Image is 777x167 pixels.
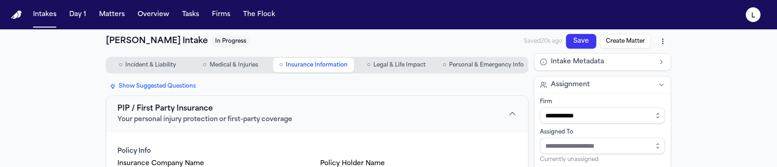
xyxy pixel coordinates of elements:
[203,61,206,70] span: ○
[117,115,292,124] span: Your personal injury protection or first-party coverage
[273,58,354,72] button: Go to Insurance Information
[367,61,371,70] span: ○
[600,34,651,49] button: Create Matter
[551,80,590,89] span: Assignment
[211,36,250,47] span: In Progress
[373,61,426,69] span: Legal & Life Impact
[134,6,173,23] button: Overview
[29,6,60,23] button: Intakes
[540,138,665,154] input: Assign to staff member
[190,58,271,72] button: Go to Medical & Injuries
[566,34,596,49] button: Save
[540,107,665,124] input: Select firm
[117,160,204,167] label: Insurance Company Name
[320,160,385,167] label: Policy Holder Name
[286,61,348,69] span: Insurance Information
[439,58,527,72] button: Go to Personal & Emergency Info
[119,61,122,70] span: ○
[11,11,22,19] a: Home
[210,61,258,69] span: Medical & Injuries
[524,38,562,45] span: Saved 20s ago
[239,6,279,23] button: The Flock
[106,81,200,92] button: Show Suggested Questions
[449,61,524,69] span: Personal & Emergency Info
[540,128,665,136] div: Assigned To
[178,6,203,23] button: Tasks
[540,156,599,163] span: Currently unassigned
[356,58,437,72] button: Go to Legal & Life Impact
[534,54,671,70] button: Intake Metadata
[279,61,283,70] span: ○
[117,103,213,114] span: PIP / First Party Insurance
[107,58,188,72] button: Go to Incident & Liability
[534,77,671,93] button: Assignment
[106,35,208,48] h1: [PERSON_NAME] Intake
[95,6,128,23] button: Matters
[117,147,517,156] div: Policy Info
[540,98,665,106] div: Firm
[125,61,176,69] span: Incident & Liability
[443,61,446,70] span: ○
[551,57,604,67] span: Intake Metadata
[66,6,90,23] button: Day 1
[106,96,528,132] button: PIP / First Party InsuranceYour personal injury protection or first-party coverage
[11,11,22,19] img: Finch Logo
[208,6,234,23] button: Firms
[655,33,671,50] button: More actions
